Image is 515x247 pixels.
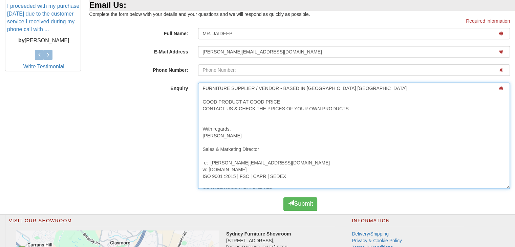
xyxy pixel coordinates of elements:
[86,83,193,92] label: Enquiry
[86,28,193,37] label: Full Name:
[198,46,510,58] input: E-Mail Address
[226,231,291,237] strong: Sydney Furniture Showroom
[86,46,193,55] label: E-Mail Address
[198,64,510,76] input: Phone Number:
[91,18,510,24] p: Required information
[283,197,317,211] button: Submit
[18,37,25,43] b: by
[23,64,64,69] a: Write Testimonial
[9,218,335,227] h2: Visit Our Showroom
[352,231,389,237] a: Delivery/Shipping
[86,64,193,73] label: Phone Number:
[352,238,402,243] a: Privacy & Cookie Policy
[7,3,79,32] a: I proceeded with my purchase [DATE] due to the customer service I received during my phone call w...
[198,28,510,39] input: Full Name:
[352,218,464,227] h2: Information
[7,37,81,44] p: [PERSON_NAME]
